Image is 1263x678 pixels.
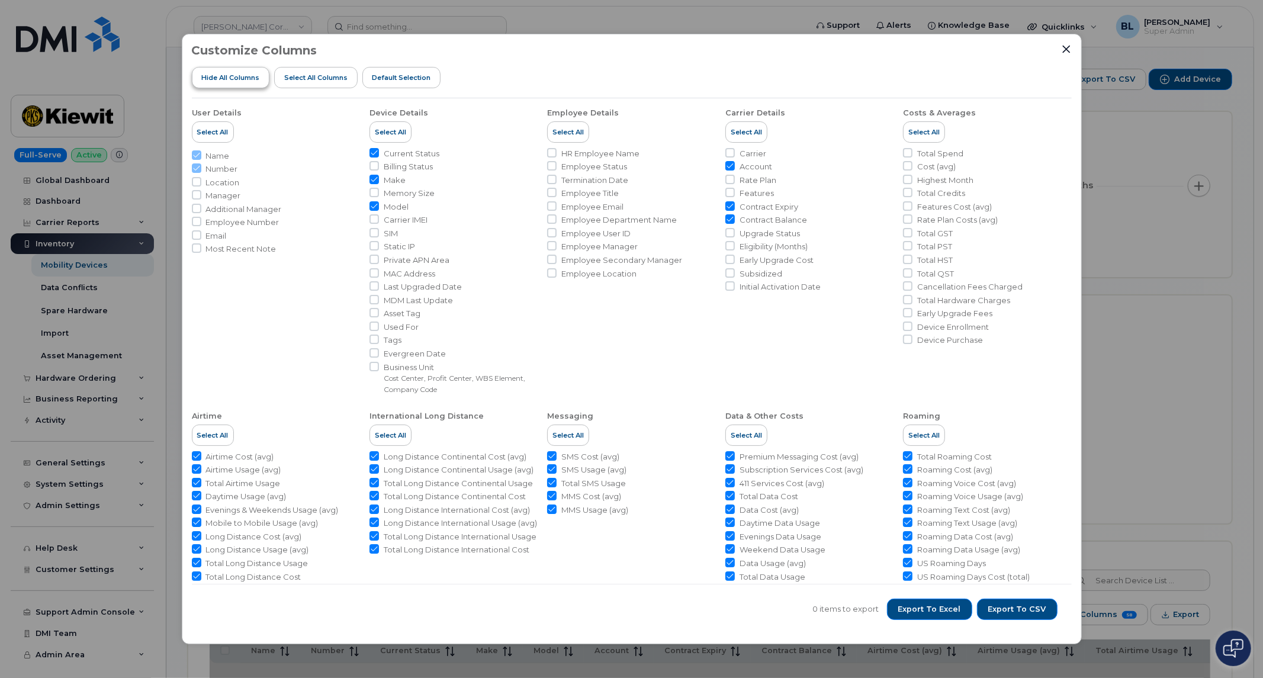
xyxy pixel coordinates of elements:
span: Rate Plan Costs (avg) [917,214,998,226]
div: Costs & Averages [903,108,976,118]
span: Total Long Distance Continental Cost [384,491,526,502]
div: Data & Other Costs [725,411,804,422]
span: Employee Manager [561,241,638,252]
div: Messaging [547,411,593,422]
span: Rate Plan [740,175,776,186]
span: MMS Cost (avg) [561,491,621,502]
span: Tags [384,335,401,346]
span: Carrier [740,148,766,159]
button: Select All [192,121,234,143]
div: Employee Details [547,108,619,118]
span: Long Distance International Usage (avg) [384,518,537,529]
span: Select All [908,430,940,440]
span: Total Data Usage [740,571,805,583]
span: Select All [375,127,406,137]
span: Weekend Data Usage [740,544,825,555]
span: Total Data Cost [740,491,798,502]
span: HR Employee Name [561,148,639,159]
button: Select All [547,121,589,143]
button: Default Selection [362,67,441,88]
span: Static IP [384,241,415,252]
span: Select all Columns [284,73,348,82]
span: Select All [197,430,229,440]
span: Total Long Distance International Usage [384,531,536,542]
span: Private APN Area [384,255,449,266]
span: Airtime Cost (avg) [206,451,274,462]
span: Mobile to Mobile Usage (avg) [206,518,319,529]
span: Evenings & Weekends Usage (avg) [206,505,339,516]
span: Long Distance Cost (avg) [206,531,302,542]
span: Most Recent Note [206,243,277,255]
span: Total GST [917,228,953,239]
span: Employee Department Name [561,214,677,226]
span: Asset Tag [384,308,420,319]
span: Select All [908,127,940,137]
span: Select All [731,127,762,137]
img: Open chat [1223,639,1243,658]
span: SMS Usage (avg) [561,464,626,475]
span: Initial Activation Date [740,281,821,293]
span: Total HST [917,255,953,266]
div: Roaming [903,411,940,422]
button: Select All [369,121,412,143]
span: Total QST [917,268,954,279]
span: Data Usage (avg) [740,558,806,569]
span: Evergreen Date [384,348,446,359]
button: Select All [725,121,767,143]
span: Employee Location [561,268,637,279]
span: Employee Email [561,201,624,213]
span: SMS Cost (avg) [561,451,619,462]
span: Subscription Services Cost (avg) [740,464,863,475]
span: Total Credits [917,188,965,199]
small: Cost Center, Profit Center, WBS Element, Company Code [384,374,525,394]
span: Last Upgraded Date [384,281,462,293]
span: Location [206,177,240,188]
span: Select All [375,430,406,440]
button: Select All [369,425,412,446]
span: Make [384,175,406,186]
span: Data Cost (avg) [740,505,799,516]
span: MDM Last Update [384,295,453,306]
span: Employee User ID [561,228,631,239]
span: Features [740,188,774,199]
span: Manager [206,190,241,201]
button: Export to CSV [977,599,1058,620]
span: US Roaming Days Cost (total) [917,571,1030,583]
span: Used For [384,322,419,333]
span: Total Long Distance Cost [206,571,301,583]
span: Subsidized [740,268,782,279]
span: Export to CSV [988,604,1046,615]
span: Highest Month [917,175,973,186]
span: Premium Messaging Cost (avg) [740,451,859,462]
span: Cost (avg) [917,161,956,172]
span: Evenings Data Usage [740,531,821,542]
span: Default Selection [372,73,430,82]
span: Total SMS Usage [561,478,626,489]
span: Hide All Columns [201,73,259,82]
span: Total PST [917,241,952,252]
span: Features Cost (avg) [917,201,992,213]
span: Total Roaming Cost [917,451,992,462]
span: Early Upgrade Cost [740,255,814,266]
div: Carrier Details [725,108,785,118]
span: Employee Status [561,161,627,172]
span: Employee Number [206,217,279,228]
div: Device Details [369,108,428,118]
span: Device Purchase [917,335,983,346]
span: Termination Date [561,175,628,186]
span: Carrier IMEI [384,214,428,226]
span: Roaming Voice Cost (avg) [917,478,1016,489]
span: Roaming Cost (avg) [917,464,992,475]
button: Select All [725,425,767,446]
span: MAC Address [384,268,435,279]
span: Export to Excel [898,604,961,615]
span: Airtime Usage (avg) [206,464,281,475]
span: US Roaming Days [917,558,986,569]
button: Hide All Columns [192,67,270,88]
span: Cancellation Fees Charged [917,281,1023,293]
span: Roaming Voice Usage (avg) [917,491,1023,502]
span: Billing Status [384,161,433,172]
span: Contract Balance [740,214,807,226]
span: Roaming Data Usage (avg) [917,544,1020,555]
span: Number [206,163,238,175]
